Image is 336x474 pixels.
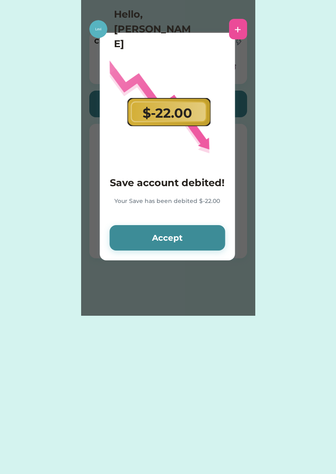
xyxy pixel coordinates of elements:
[234,23,241,35] div: +
[143,103,192,123] div: $-22.00
[109,197,225,215] div: Your Save has been debited $-22.00
[109,175,225,190] h4: Save account debited!
[114,7,196,51] h4: Hello, [PERSON_NAME]
[109,225,225,251] button: Accept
